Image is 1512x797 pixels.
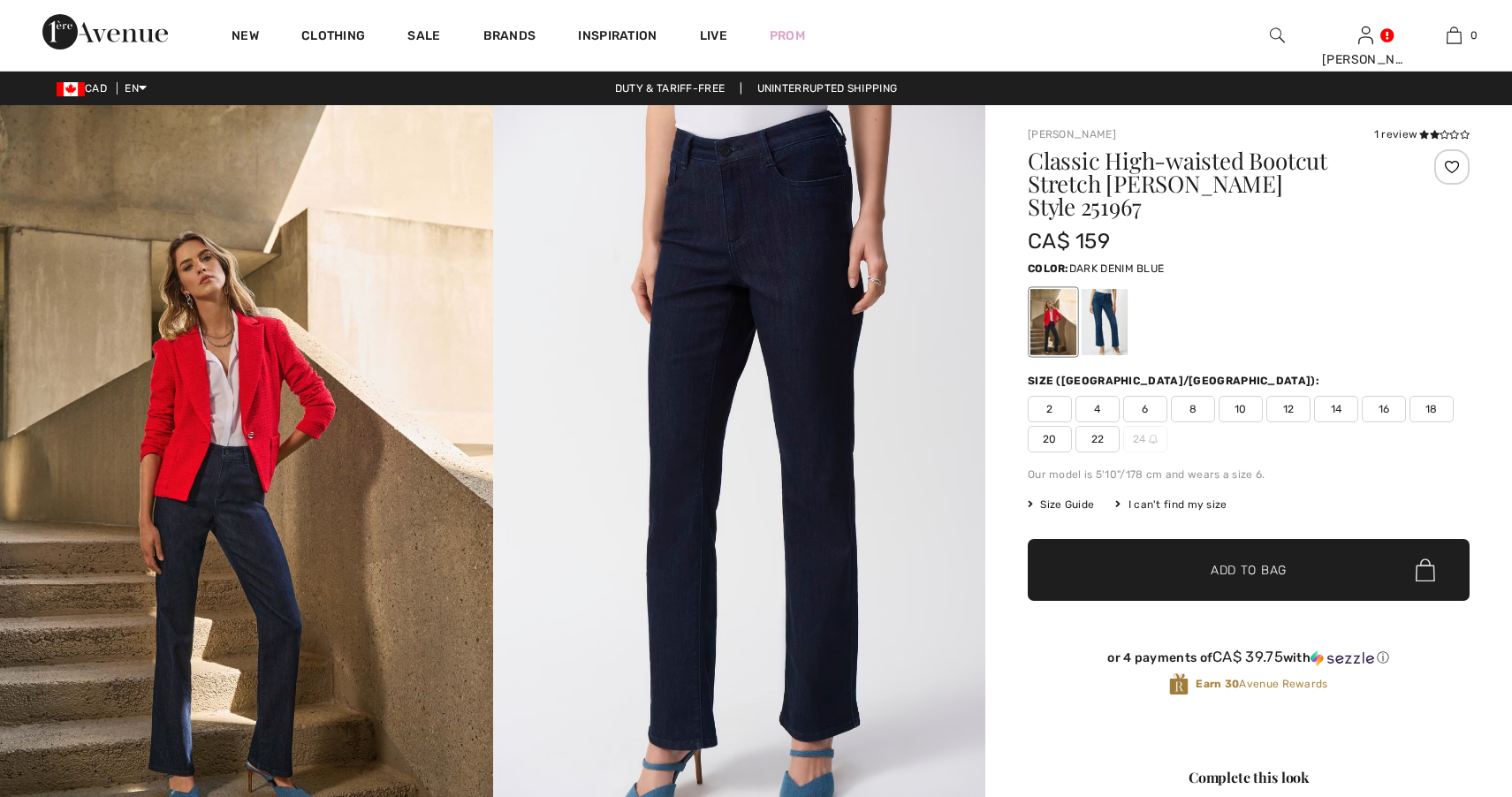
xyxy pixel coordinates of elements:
span: DARK DENIM BLUE [1069,262,1165,275]
span: CAD [57,82,114,95]
button: Add to Bag [1028,539,1470,601]
span: Avenue Rewards [1196,676,1327,692]
span: Add to Bag [1211,561,1287,580]
a: [PERSON_NAME] [1028,128,1116,140]
span: Inspiration [578,28,657,47]
span: 10 [1219,396,1263,422]
span: CA$ 159 [1028,229,1110,254]
img: ring-m.svg [1149,435,1158,444]
img: Bag.svg [1416,558,1435,581]
a: Live [700,27,727,45]
span: Color: [1028,262,1069,275]
div: or 4 payments of with [1028,649,1470,666]
div: Our model is 5'10"/178 cm and wears a size 6. [1028,467,1470,482]
div: I can't find my size [1115,497,1227,512]
img: My Bag [1447,25,1462,46]
div: Denim Medium Blue [1082,289,1128,355]
img: Sezzle [1311,650,1374,666]
strong: Earn 30 [1196,678,1239,690]
div: [PERSON_NAME] [1322,50,1409,69]
a: Sale [407,28,440,47]
img: My Info [1358,25,1373,46]
div: DARK DENIM BLUE [1030,289,1076,355]
img: Avenue Rewards [1169,672,1189,696]
a: Clothing [301,28,365,47]
span: 20 [1028,426,1072,452]
a: Prom [770,27,805,45]
span: EN [125,82,147,95]
a: 0 [1410,25,1497,46]
div: Size ([GEOGRAPHIC_DATA]/[GEOGRAPHIC_DATA]): [1028,373,1323,389]
span: 12 [1266,396,1311,422]
div: 1 review [1374,126,1470,142]
img: 1ère Avenue [42,14,168,49]
img: search the website [1270,25,1285,46]
span: 24 [1123,426,1167,452]
span: 16 [1362,396,1406,422]
a: Brands [483,28,536,47]
span: 2 [1028,396,1072,422]
a: New [232,28,259,47]
span: 14 [1314,396,1358,422]
span: CA$ 39.75 [1212,648,1283,665]
span: 22 [1075,426,1120,452]
div: Complete this look [1028,767,1470,788]
h1: Classic High-waisted Bootcut Stretch [PERSON_NAME] Style 251967 [1028,149,1396,218]
span: 6 [1123,396,1167,422]
div: or 4 payments ofCA$ 39.75withSezzle Click to learn more about Sezzle [1028,649,1470,672]
a: Sign In [1358,27,1373,43]
span: 8 [1171,396,1215,422]
span: 0 [1470,27,1478,43]
span: 18 [1409,396,1454,422]
img: Canadian Dollar [57,82,85,96]
span: Size Guide [1028,497,1094,512]
span: 4 [1075,396,1120,422]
